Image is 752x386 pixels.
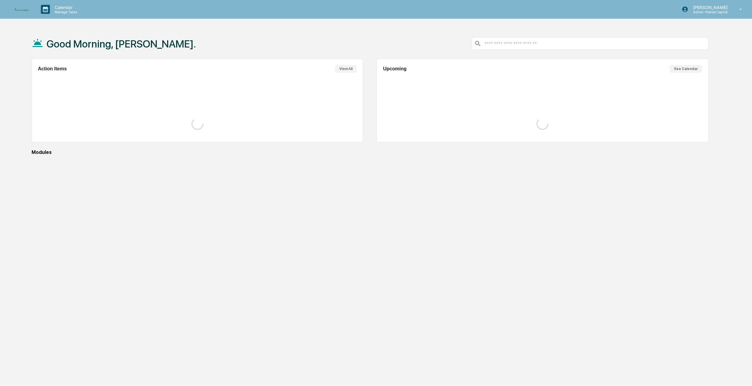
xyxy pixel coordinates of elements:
button: View All [335,65,357,73]
img: logo [14,8,29,11]
p: Calendar [50,5,80,10]
h2: Upcoming [383,66,406,72]
h2: Action Items [38,66,67,72]
p: Manage Tasks [50,10,80,14]
button: See Calendar [670,65,702,73]
h1: Good Morning, [PERSON_NAME]. [47,38,196,50]
p: [PERSON_NAME] [688,5,731,10]
div: Modules [32,149,708,155]
p: Admin • Garde Capital [688,10,731,14]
